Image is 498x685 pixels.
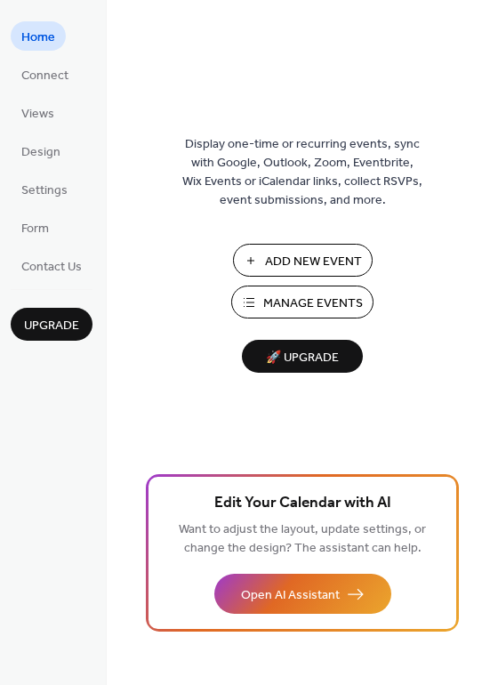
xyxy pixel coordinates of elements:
[241,586,340,605] span: Open AI Assistant
[233,244,373,277] button: Add New Event
[21,105,54,124] span: Views
[231,286,373,318] button: Manage Events
[214,574,391,614] button: Open AI Assistant
[21,143,60,162] span: Design
[182,135,422,210] span: Display one-time or recurring events, sync with Google, Outlook, Zoom, Eventbrite, Wix Events or ...
[21,28,55,47] span: Home
[21,258,82,277] span: Contact Us
[214,491,391,516] span: Edit Your Calendar with AI
[11,136,71,165] a: Design
[11,174,78,204] a: Settings
[11,60,79,89] a: Connect
[11,21,66,51] a: Home
[11,308,92,341] button: Upgrade
[11,251,92,280] a: Contact Us
[263,294,363,313] span: Manage Events
[24,317,79,335] span: Upgrade
[11,213,60,242] a: Form
[21,67,68,85] span: Connect
[21,181,68,200] span: Settings
[265,253,362,271] span: Add New Event
[179,518,426,560] span: Want to adjust the layout, update settings, or change the design? The assistant can help.
[242,340,363,373] button: 🚀 Upgrade
[11,98,65,127] a: Views
[253,346,352,370] span: 🚀 Upgrade
[21,220,49,238] span: Form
